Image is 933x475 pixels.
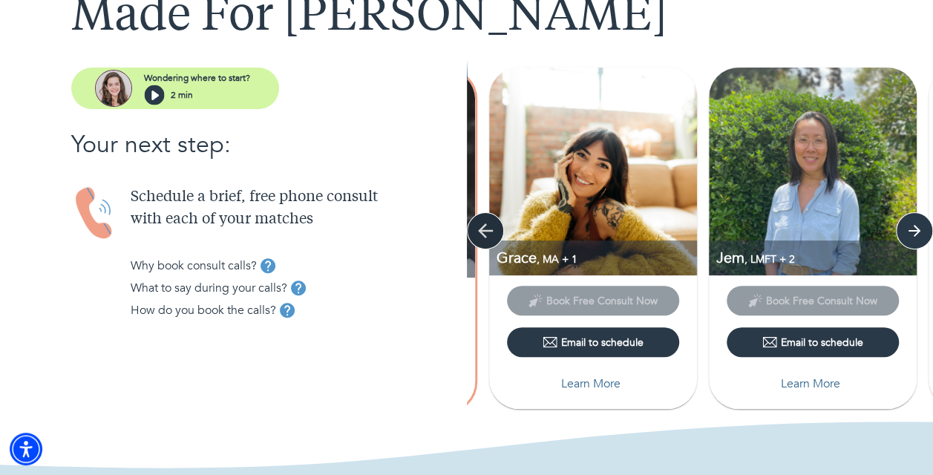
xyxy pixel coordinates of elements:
[507,293,679,307] span: This provider has not yet shared their calendar link. Please email the provider to schedule
[10,433,42,465] div: Accessibility Menu
[489,68,697,275] img: Grace Lang profile
[287,277,310,299] button: tooltip
[131,301,276,319] p: How do you book the calls?
[537,252,577,266] span: , MA + 1
[497,248,697,268] p: Grace
[727,293,899,307] span: This provider has not yet shared their calendar link. Please email the provider to schedule
[727,327,899,357] button: Email to schedule
[131,279,287,297] p: What to say during your calls?
[257,255,279,277] button: tooltip
[71,68,279,109] button: assistantWondering where to start?2 min
[744,252,795,266] span: , LMFT + 2
[543,335,644,350] div: Email to schedule
[762,335,863,350] div: Email to schedule
[709,68,917,275] img: Jem Wong profile
[507,369,679,399] button: Learn More
[276,299,298,321] button: tooltip
[71,186,119,240] img: Handset
[71,127,467,163] p: Your next step:
[171,88,193,102] p: 2 min
[561,375,621,393] p: Learn More
[781,375,840,393] p: Learn More
[507,327,679,357] button: Email to schedule
[716,248,917,268] p: Jem
[144,71,250,85] p: Wondering where to start?
[727,369,899,399] button: Learn More
[131,186,467,231] p: Schedule a brief, free phone consult with each of your matches
[131,257,257,275] p: Why book consult calls?
[95,70,132,107] img: assistant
